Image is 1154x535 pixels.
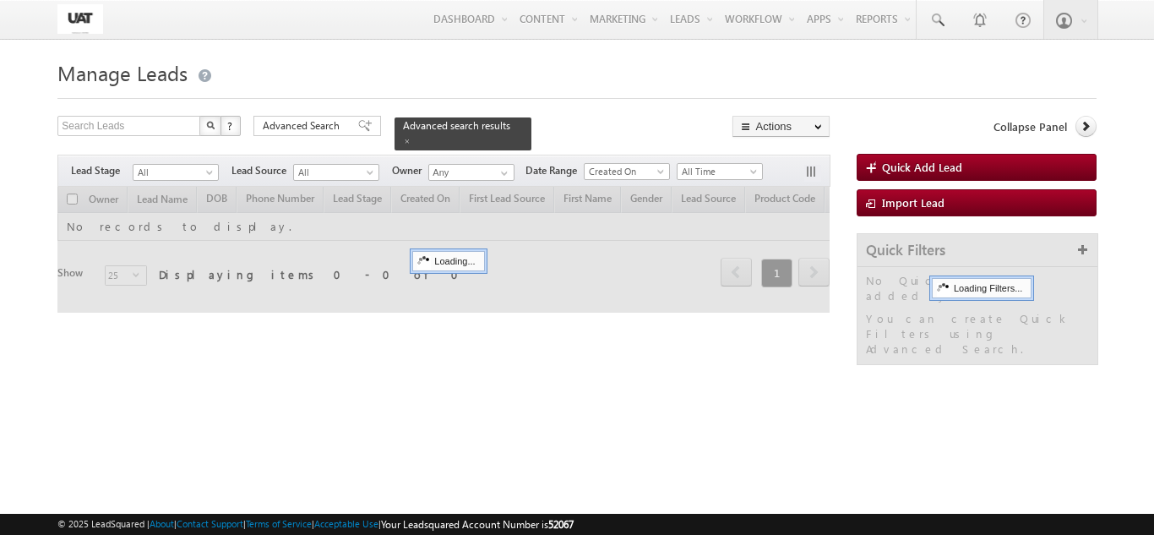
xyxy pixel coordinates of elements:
[133,165,214,180] span: All
[57,59,188,86] span: Manage Leads
[177,518,243,529] a: Contact Support
[227,118,235,133] span: ?
[403,119,510,132] span: Advanced search results
[246,518,312,529] a: Terms of Service
[133,164,219,181] a: All
[882,160,962,174] span: Quick Add Lead
[263,118,345,134] span: Advanced Search
[584,163,670,180] a: Created On
[678,164,758,179] span: All Time
[392,163,428,178] span: Owner
[57,4,103,34] img: Custom Logo
[57,516,574,532] span: © 2025 LeadSquared | | | | |
[412,251,484,271] div: Loading...
[428,164,514,181] input: Type to Search
[293,164,379,181] a: All
[882,195,944,210] span: Import Lead
[525,163,584,178] span: Date Range
[993,119,1067,134] span: Collapse Panel
[381,518,574,531] span: Your Leadsquared Account Number is
[71,163,133,178] span: Lead Stage
[220,116,241,136] button: ?
[548,518,574,531] span: 52067
[231,163,293,178] span: Lead Source
[932,278,1032,298] div: Loading Filters...
[206,121,215,129] img: Search
[585,164,665,179] span: Created On
[294,165,374,180] span: All
[677,163,763,180] a: All Time
[314,518,378,529] a: Acceptable Use
[732,116,830,137] button: Actions
[150,518,174,529] a: About
[492,165,513,182] a: Show All Items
